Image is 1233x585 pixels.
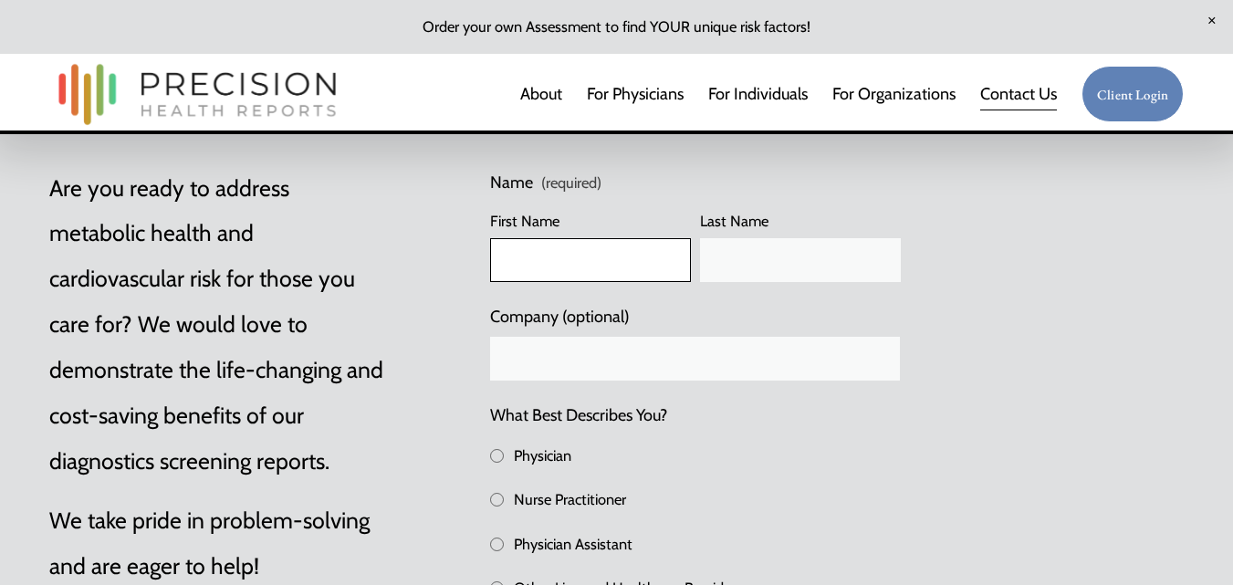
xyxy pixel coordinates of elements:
img: Precision Health Reports [49,56,345,133]
a: Client Login [1081,66,1184,123]
a: folder dropdown [832,76,956,112]
input: Physician Assistant [490,538,504,551]
span: (required) [541,175,601,190]
span: Physician [514,441,571,471]
input: Physician [490,449,504,463]
span: Name [490,166,533,199]
span: For Organizations [832,78,956,110]
span: Physician Assistant [514,529,632,559]
a: Contact Us [980,76,1057,112]
p: Are you ready to address metabolic health and cardiovascular risk for those you care for? We woul... [49,166,386,485]
span: Nurse Practitioner [514,485,626,515]
span: What Best Describes You? [490,399,667,432]
a: For Individuals [708,76,808,112]
div: Last Name [700,206,901,238]
input: Nurse Practitioner [490,493,504,507]
a: For Physicians [587,76,684,112]
div: First Name [490,206,691,238]
a: About [520,76,562,112]
iframe: Chat Widget [904,351,1233,585]
span: Company (optional) [490,300,630,333]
